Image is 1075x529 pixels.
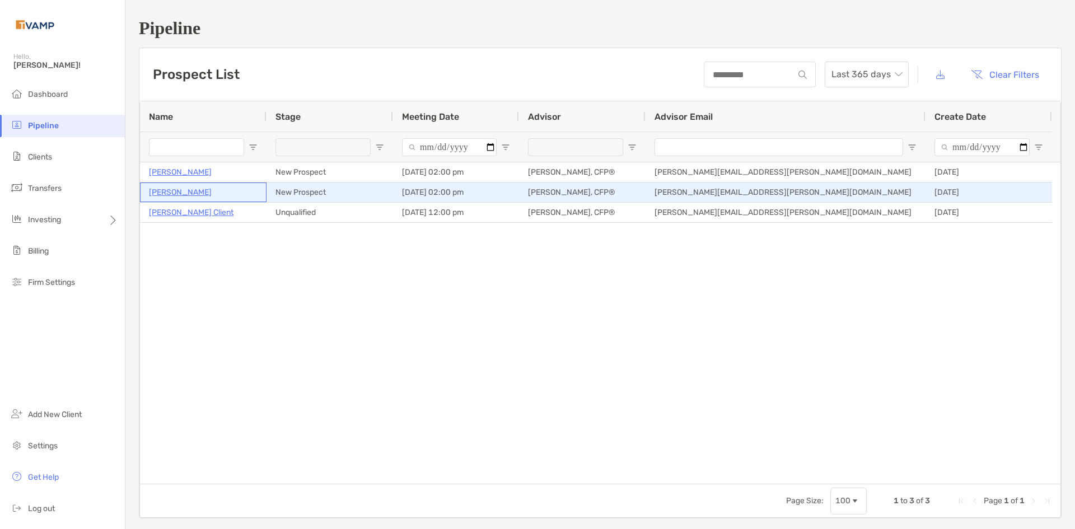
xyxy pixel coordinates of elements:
[646,203,926,222] div: [PERSON_NAME][EMAIL_ADDRESS][PERSON_NAME][DOMAIN_NAME]
[957,497,966,505] div: First Page
[28,504,55,513] span: Log out
[28,246,49,256] span: Billing
[375,143,384,152] button: Open Filter Menu
[10,275,24,288] img: firm-settings icon
[10,438,24,452] img: settings icon
[28,215,61,224] span: Investing
[10,118,24,132] img: pipeline icon
[10,87,24,100] img: dashboard icon
[28,184,62,193] span: Transfers
[926,162,1052,182] div: [DATE]
[149,138,244,156] input: Name Filter Input
[835,496,850,505] div: 100
[1034,143,1043,152] button: Open Filter Menu
[628,143,637,152] button: Open Filter Menu
[267,162,393,182] div: New Prospect
[925,496,930,505] span: 3
[28,121,59,130] span: Pipeline
[149,111,173,122] span: Name
[934,138,1030,156] input: Create Date Filter Input
[10,212,24,226] img: investing icon
[894,496,899,505] span: 1
[786,496,824,505] div: Page Size:
[153,67,240,82] h3: Prospect List
[10,470,24,483] img: get-help icon
[13,60,118,70] span: [PERSON_NAME]!
[501,143,510,152] button: Open Filter Menu
[1020,496,1025,505] span: 1
[646,162,926,182] div: [PERSON_NAME][EMAIL_ADDRESS][PERSON_NAME][DOMAIN_NAME]
[1004,496,1009,505] span: 1
[10,181,24,194] img: transfers icon
[655,111,713,122] span: Advisor Email
[970,497,979,505] div: Previous Page
[934,111,986,122] span: Create Date
[926,203,1052,222] div: [DATE]
[402,111,459,122] span: Meeting Date
[1029,497,1038,505] div: Next Page
[275,111,301,122] span: Stage
[916,496,923,505] span: of
[831,62,902,87] span: Last 365 days
[1011,496,1018,505] span: of
[798,71,807,79] img: input icon
[28,90,68,99] span: Dashboard
[13,4,57,45] img: Zoe Logo
[519,162,646,182] div: [PERSON_NAME], CFP®
[28,410,82,419] span: Add New Client
[10,149,24,163] img: clients icon
[139,18,1062,39] h1: Pipeline
[908,143,917,152] button: Open Filter Menu
[393,203,519,222] div: [DATE] 12:00 pm
[10,407,24,420] img: add_new_client icon
[984,496,1002,505] span: Page
[1043,497,1051,505] div: Last Page
[830,488,867,514] div: Page Size
[402,138,497,156] input: Meeting Date Filter Input
[962,62,1048,87] button: Clear Filters
[393,162,519,182] div: [DATE] 02:00 pm
[149,205,233,219] a: [PERSON_NAME] Client
[900,496,908,505] span: to
[28,441,58,451] span: Settings
[646,182,926,202] div: [PERSON_NAME][EMAIL_ADDRESS][PERSON_NAME][DOMAIN_NAME]
[519,203,646,222] div: [PERSON_NAME], CFP®
[655,138,903,156] input: Advisor Email Filter Input
[149,165,212,179] a: [PERSON_NAME]
[519,182,646,202] div: [PERSON_NAME], CFP®
[909,496,914,505] span: 3
[10,501,24,514] img: logout icon
[267,182,393,202] div: New Prospect
[28,152,52,162] span: Clients
[10,244,24,257] img: billing icon
[267,203,393,222] div: Unqualified
[393,182,519,202] div: [DATE] 02:00 pm
[528,111,561,122] span: Advisor
[149,185,212,199] a: [PERSON_NAME]
[926,182,1052,202] div: [DATE]
[249,143,258,152] button: Open Filter Menu
[28,472,59,482] span: Get Help
[28,278,75,287] span: Firm Settings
